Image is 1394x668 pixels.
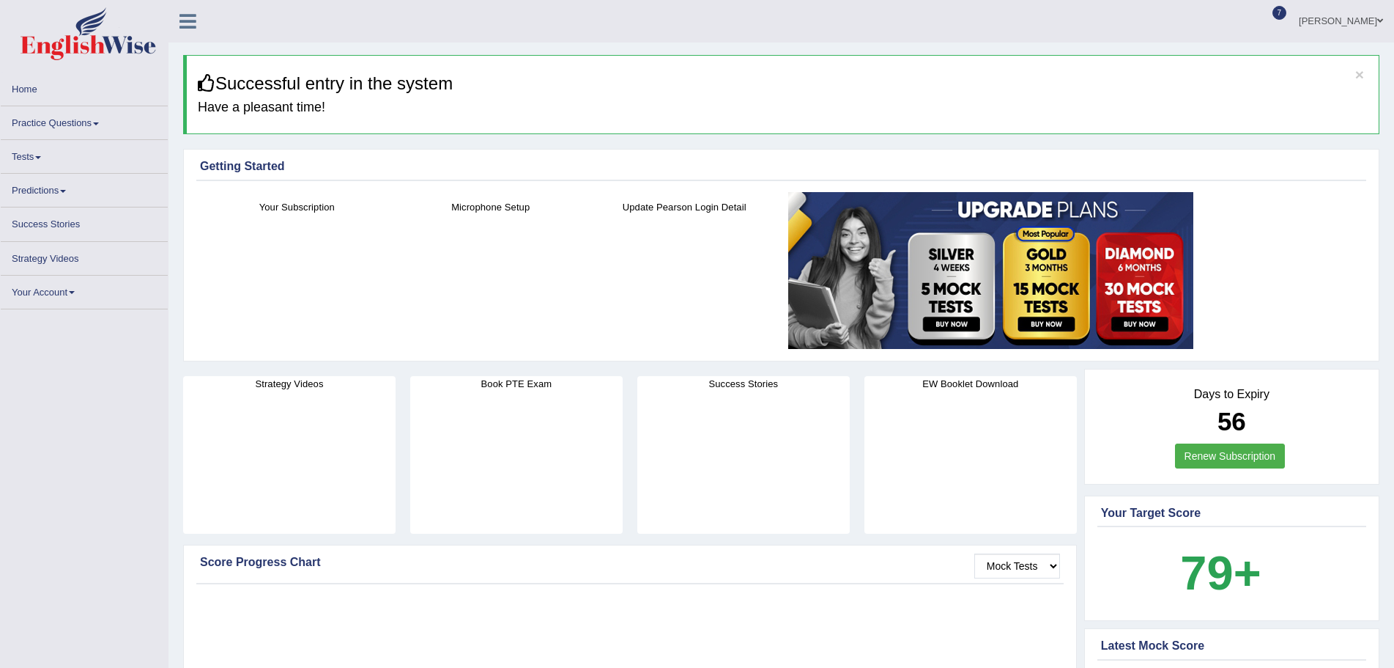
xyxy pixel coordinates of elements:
[637,376,850,392] h4: Success Stories
[1,73,168,101] a: Home
[1,208,168,236] a: Success Stories
[1,242,168,271] a: Strategy Videos
[1,174,168,202] a: Predictions
[1175,444,1286,469] a: Renew Subscription
[1217,407,1246,436] b: 56
[198,100,1368,115] h4: Have a pleasant time!
[198,74,1368,93] h3: Successful entry in the system
[595,199,774,215] h4: Update Pearson Login Detail
[401,199,579,215] h4: Microphone Setup
[1101,504,1363,522] div: Your Target Score
[1,276,168,304] a: Your Account
[1272,6,1287,20] span: 7
[864,376,1077,392] h4: EW Booklet Download
[183,376,396,392] h4: Strategy Videos
[200,158,1363,175] div: Getting Started
[1,106,168,135] a: Practice Questions
[1,140,168,169] a: Tests
[788,192,1193,349] img: small5.jpg
[200,554,1060,571] div: Score Progress Chart
[1101,388,1363,401] h4: Days to Expiry
[410,376,623,392] h4: Book PTE Exam
[1355,67,1364,82] button: ×
[1101,637,1363,655] div: Latest Mock Score
[1180,546,1261,600] b: 79+
[207,199,386,215] h4: Your Subscription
